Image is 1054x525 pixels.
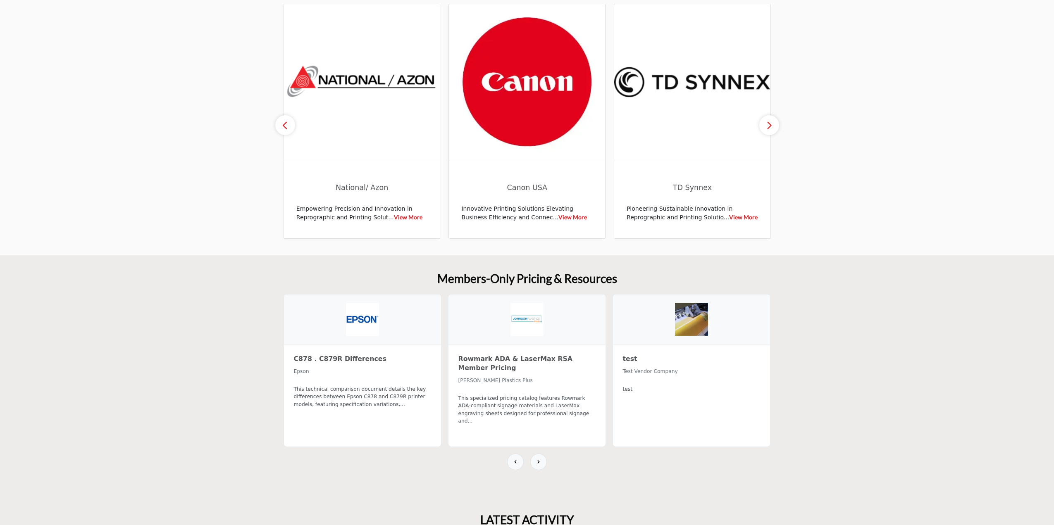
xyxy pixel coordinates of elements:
img: TD Synnex [614,4,770,160]
img: Johnson Plastics Plus [510,303,544,336]
img: National/ Azon [284,4,440,160]
a: View More [729,214,758,221]
a: TD Synnex [627,177,758,199]
a: Canon USA [461,177,593,199]
h3: C878 . C879R Differences [294,354,431,363]
h2: Members-Only Pricing & Resources [437,272,617,286]
a: Rowmark ADA & LaserMax RSA Member Pricing [458,354,596,376]
p: Innovative Printing Solutions Elevating Business Efficiency and Connec... [461,204,593,222]
p: test [623,385,760,393]
a: C878 . C879R Differences [294,354,431,367]
img: Epson [346,303,379,336]
span: Canon USA [461,182,593,193]
span: TD Synnex [627,182,758,193]
p: This technical comparison document details the key differences between Epson C878 and C879R print... [294,385,431,408]
h3: test [623,354,760,363]
img: Test Vendor Company [675,303,708,336]
a: test [623,354,760,367]
a: National/ Azon [296,177,428,199]
span: National/ Azon [296,182,428,193]
span: Test Vendor Company [623,368,678,374]
p: This specialized pricing catalog features Rowmark ADA-compliant signage materials and LaserMax en... [458,394,596,425]
a: View More [394,214,422,221]
a: View More [558,214,587,221]
p: Empowering Precision and Innovation in Reprographic and Printing Solut... [296,204,428,222]
h3: Rowmark ADA & LaserMax RSA Member Pricing [458,354,596,373]
img: Canon USA [449,4,605,160]
span: [PERSON_NAME] Plastics Plus [458,378,533,383]
p: Pioneering Sustainable Innovation in Reprographic and Printing Solutio... [627,204,758,222]
span: Epson [294,368,309,374]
